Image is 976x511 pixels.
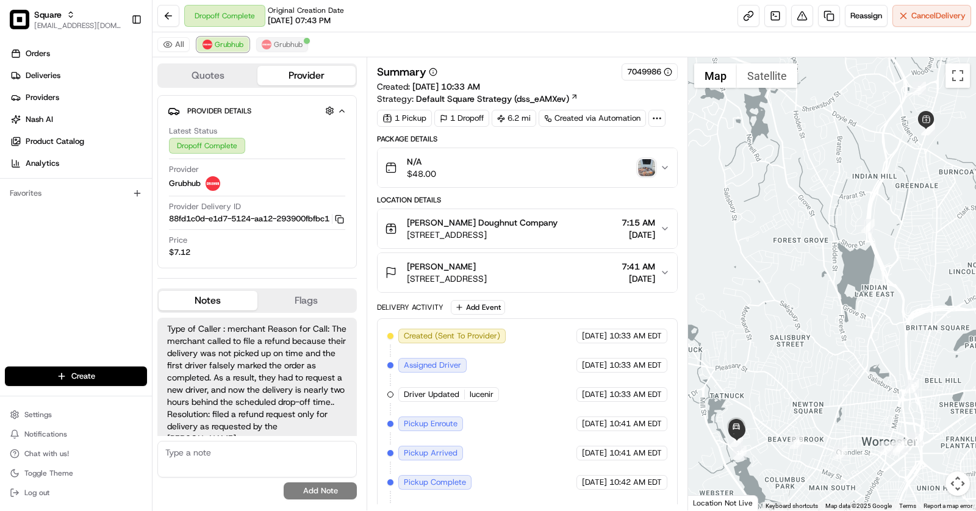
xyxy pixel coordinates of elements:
span: Type of Caller : merchant Reason for Call: The merchant called to file a refund because their del... [167,323,347,445]
span: Settings [24,410,52,420]
input: Clear [32,78,201,91]
div: 1 [921,122,935,135]
span: Map data ©2025 Google [825,502,892,509]
button: Grubhub [256,37,308,52]
div: We're available if you need us! [55,128,168,138]
span: Orders [26,48,50,59]
img: gabe [12,210,32,229]
span: [DATE] [582,477,607,488]
div: Start new chat [55,116,200,128]
span: Created (Sent To Provider) [404,331,500,341]
span: [PERSON_NAME] [407,260,476,273]
img: 5e692f75ce7d37001a5d71f1 [262,40,271,49]
div: Delivery Activity [377,302,443,312]
a: Terms (opens in new tab) [899,502,916,509]
span: Cancel Delivery [911,10,966,21]
span: Assigned Driver [404,360,461,371]
div: Favorites [5,184,147,203]
span: [STREET_ADDRESS] [407,229,558,241]
a: Providers [5,88,152,107]
span: 10:42 AM EDT [609,477,662,488]
span: 10:41 AM EDT [609,448,662,459]
span: Original Creation Date [268,5,344,15]
button: 7049986 [627,66,672,77]
span: Log out [24,488,49,498]
span: Deliveries [26,70,60,81]
span: [DATE] 10:33 AM [412,81,480,92]
span: Knowledge Base [24,272,93,284]
div: 7 [896,438,910,452]
span: [DATE] [65,221,90,231]
span: [DATE] [582,418,607,429]
span: Pickup Arrived [404,448,457,459]
div: 1 Pickup [377,110,432,127]
span: Grubhub [169,178,201,189]
span: [DATE] [622,229,655,241]
div: Strategy: [377,93,578,105]
button: Start new chat [207,120,222,134]
button: Show street map [694,63,737,88]
span: Analytics [26,158,59,169]
button: Notifications [5,426,147,443]
h3: Summary [377,66,426,77]
div: 8 [891,441,905,455]
span: [PERSON_NAME] Doughnut Company [407,216,558,229]
img: 5e692f75ce7d37001a5d71f1 [203,40,212,49]
div: Location Details [377,195,678,205]
img: 1736555255976-a54dd68f-1ca7-489b-9aae-adbdc363a1c4 [12,116,34,138]
button: N/A$48.00photo_proof_of_delivery image [378,148,677,187]
button: Keyboard shortcuts [766,502,818,510]
button: Settings [5,406,147,423]
button: Toggle Theme [5,465,147,482]
span: $7.12 [169,247,190,258]
a: Analytics [5,154,152,173]
div: Created via Automation [539,110,646,127]
div: 📗 [12,273,22,283]
button: Log out [5,484,147,501]
div: 14 [730,434,743,447]
img: Square [10,10,29,29]
div: 6.2 mi [492,110,536,127]
button: Quotes [159,66,257,85]
img: Masood Aslam [12,177,32,196]
span: Latest Status [169,126,217,137]
div: 9 [892,439,906,452]
div: Location Not Live [688,495,758,510]
span: lucenir [470,389,493,400]
div: 6 [910,432,923,446]
span: Driver Updated [404,389,459,400]
button: CancelDelivery [892,5,971,27]
span: Providers [26,92,59,103]
div: 💻 [103,273,113,283]
img: photo_proof_of_delivery image [638,159,655,176]
button: See all [189,155,222,170]
span: [DATE] [582,448,607,459]
img: Nash [12,12,37,36]
span: Product Catalog [26,136,84,147]
img: 9188753566659_6852d8bf1fb38e338040_72.png [26,116,48,138]
button: Create [5,366,147,386]
p: Welcome 👋 [12,48,222,68]
span: 10:41 AM EDT [609,418,662,429]
span: N/A [407,155,436,168]
button: Grubhub [197,37,249,52]
button: [PERSON_NAME][STREET_ADDRESS]7:41 AM[DATE] [378,253,677,292]
div: 10 [880,441,893,455]
button: Reassign [845,5,888,27]
span: gabe [38,221,56,231]
a: Powered byPylon [86,301,148,311]
button: Chat with us! [5,445,147,462]
span: Price [169,235,187,246]
span: Chat with us! [24,449,69,459]
span: Created: [377,80,480,93]
button: Toggle fullscreen view [945,63,970,88]
div: 11 [834,446,847,459]
a: Report a map error [924,502,972,509]
span: Default Square Strategy (dss_eAMXev) [416,93,569,105]
span: 10:33 AM EDT [609,331,662,341]
img: Google [691,495,731,510]
div: Package Details [377,134,678,144]
a: Default Square Strategy (dss_eAMXev) [416,93,578,105]
span: Reassign [850,10,882,21]
button: Flags [257,291,356,310]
